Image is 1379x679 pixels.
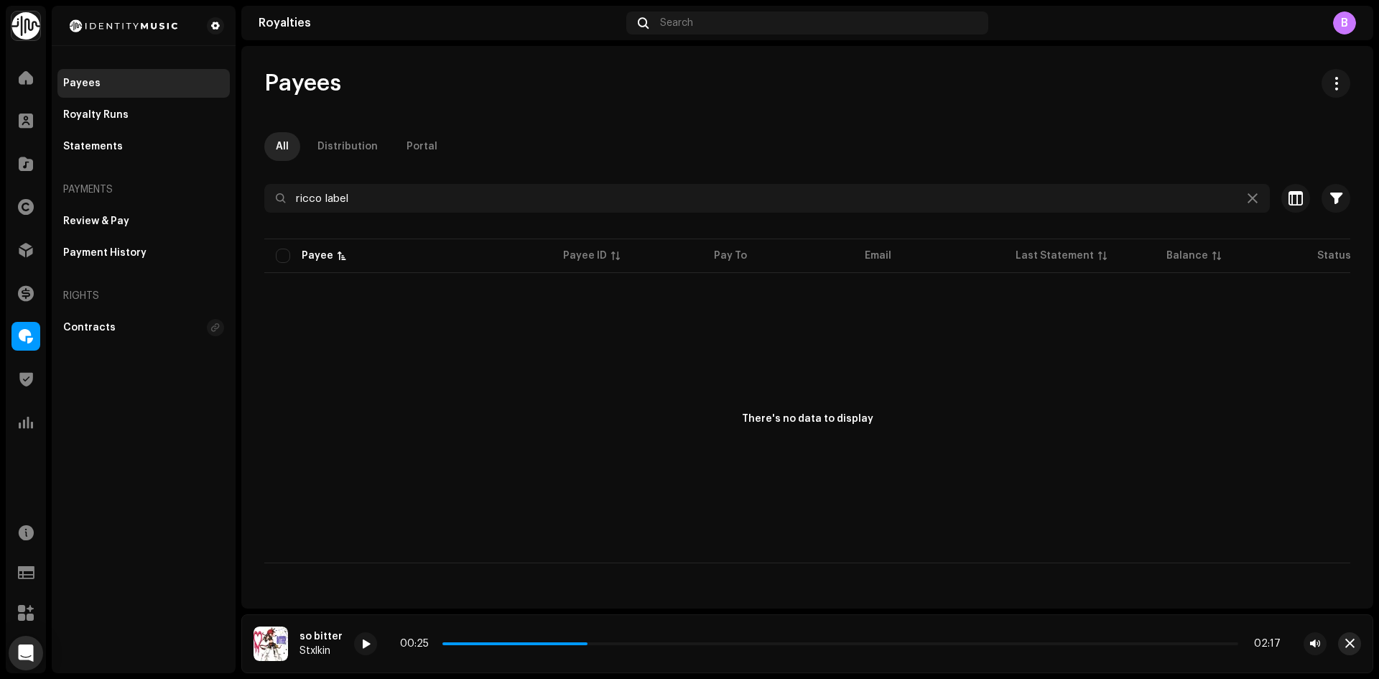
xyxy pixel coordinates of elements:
re-m-nav-item: Contracts [57,313,230,342]
re-m-nav-item: Statements [57,132,230,161]
div: Open Intercom Messenger [9,636,43,670]
div: Payees [63,78,101,89]
div: B [1333,11,1356,34]
span: Search [660,17,693,29]
re-m-nav-item: Payees [57,69,230,98]
re-a-nav-header: Payments [57,172,230,207]
div: Contracts [63,322,116,333]
div: Statements [63,141,123,152]
div: so bitter [300,631,343,642]
img: 0f74c21f-6d1c-4dbc-9196-dbddad53419e [11,11,40,40]
div: There's no data to display [742,412,873,427]
span: Payees [264,69,341,98]
div: All [276,132,289,161]
div: Payment History [63,247,147,259]
input: Search [264,184,1270,213]
re-m-nav-item: Review & Pay [57,207,230,236]
div: Review & Pay [63,216,129,227]
div: 02:17 [1244,638,1281,650]
div: Distribution [317,132,378,161]
div: 00:25 [400,638,437,650]
re-m-nav-item: Royalty Runs [57,101,230,129]
img: e277f3f4-bc04-4e30-bc2e-51d83dd5d047 [254,627,288,661]
re-m-nav-item: Payment History [57,239,230,267]
div: Stxlkin [300,645,343,657]
re-a-nav-header: Rights [57,279,230,313]
img: 2d8271db-5505-4223-b535-acbbe3973654 [63,17,184,34]
div: Royalty Runs [63,109,129,121]
div: Royalties [259,17,621,29]
div: Portal [407,132,437,161]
